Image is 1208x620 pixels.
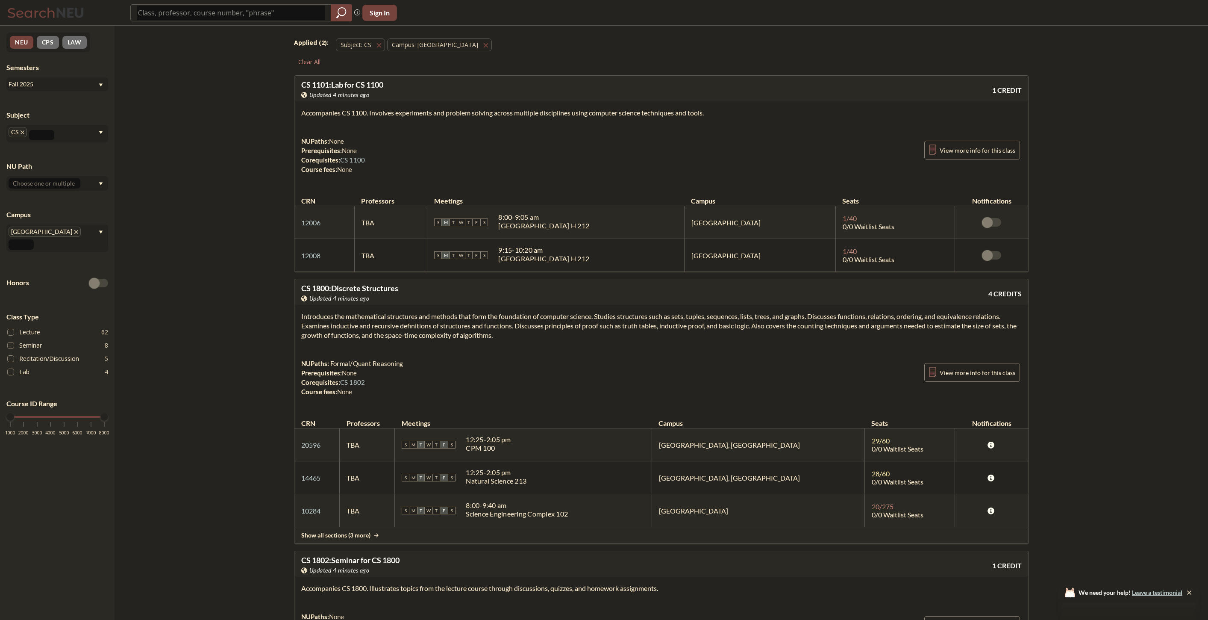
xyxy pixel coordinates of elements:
span: F [440,474,448,481]
span: 7000 [86,431,96,435]
td: TBA [354,206,427,239]
span: S [448,474,456,481]
span: Campus: [GEOGRAPHIC_DATA] [392,41,478,49]
span: W [457,251,465,259]
span: 8 [105,341,108,350]
button: Sign In [362,5,397,21]
td: [GEOGRAPHIC_DATA] [684,239,835,272]
span: Updated 4 minutes ago [309,90,370,100]
section: Accompanies CS 1800. Illustrates topics from the lecture course through discussions, quizzes, and... [301,584,1022,593]
div: Subject [6,110,108,120]
span: 0/0 Waitlist Seats [872,445,923,453]
p: Course ID Range [6,399,108,409]
td: TBA [354,239,427,272]
button: NEU [10,36,33,49]
span: S [434,251,442,259]
div: Natural Science 213 [466,477,526,485]
span: CS 1802 : Seminar for CS 1800 [301,555,400,565]
span: M [409,441,417,449]
th: Campus [684,188,835,206]
div: CRN [301,419,315,428]
span: T [465,218,473,226]
div: [GEOGRAPHIC_DATA]X to remove pillDropdown arrow [6,224,108,252]
span: Applied ( 2 ): [294,38,329,47]
span: F [473,218,480,226]
a: 10284 [301,507,320,515]
svg: X to remove pill [21,130,24,134]
span: CSX to remove pill [9,127,27,137]
span: View more info for this class [940,145,1015,156]
span: None [342,147,357,154]
svg: magnifying glass [336,7,347,19]
span: Updated 4 minutes ago [309,566,370,575]
span: S [402,507,409,514]
a: Leave a testimonial [1132,589,1182,596]
label: Lab [7,366,108,378]
div: NUPaths: Prerequisites: Corequisites: Course fees: [301,136,365,174]
td: TBA [340,494,395,527]
p: Honors [6,278,29,288]
td: [GEOGRAPHIC_DATA] [652,494,864,527]
div: 9:15 - 10:20 am [498,246,589,254]
span: S [448,441,456,449]
span: T [432,474,440,481]
span: 0/0 Waitlist Seats [843,255,894,263]
td: [GEOGRAPHIC_DATA], [GEOGRAPHIC_DATA] [652,428,864,461]
div: 8:00 - 9:40 am [466,501,568,510]
div: NU Path [6,162,108,171]
th: Professors [340,410,395,428]
div: [GEOGRAPHIC_DATA] H 212 [498,221,589,230]
span: 1000 [5,431,15,435]
div: CRN [301,196,315,206]
span: M [442,218,450,226]
span: 28 / 60 [872,469,890,478]
span: T [432,507,440,514]
span: T [450,218,457,226]
span: S [434,218,442,226]
span: 4000 [45,431,56,435]
span: T [417,507,425,514]
svg: Dropdown arrow [99,83,103,87]
span: W [425,474,432,481]
a: 20596 [301,441,320,449]
span: M [442,251,450,259]
label: Lecture [7,327,108,338]
span: 6000 [72,431,82,435]
span: W [425,507,432,514]
span: T [417,474,425,481]
section: Accompanies CS 1100. Involves experiments and problem solving across multiple disciplines using c... [301,108,1022,118]
span: S [480,218,488,226]
div: 12:25 - 2:05 pm [466,468,526,477]
span: F [473,251,480,259]
th: Seats [835,188,955,206]
th: Professors [354,188,427,206]
span: M [409,474,417,481]
td: TBA [340,428,395,461]
input: Choose one or multiple [9,178,80,189]
span: T [450,251,457,259]
button: LAW [62,36,87,49]
span: Class Type [6,312,108,322]
th: Meetings [427,188,684,206]
span: 29 / 60 [872,437,890,445]
th: Notifications [955,410,1029,428]
div: Semesters [6,63,108,72]
a: CS 1100 [340,156,365,164]
a: CS 1802 [340,378,365,386]
div: CSX to remove pillDropdown arrow [6,125,108,142]
span: We need your help! [1079,590,1182,596]
svg: Dropdown arrow [99,230,103,234]
div: Science Engineering Complex 102 [466,510,568,518]
span: W [457,218,465,226]
span: 2000 [18,431,29,435]
span: M [409,507,417,514]
div: CPM 100 [466,444,511,452]
span: 5 [105,354,108,363]
td: TBA [340,461,395,494]
span: None [337,165,353,173]
span: Subject: CS [341,41,371,49]
span: 5000 [59,431,69,435]
label: Seminar [7,340,108,351]
span: Updated 4 minutes ago [309,294,370,303]
span: 1 CREDIT [992,86,1022,95]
